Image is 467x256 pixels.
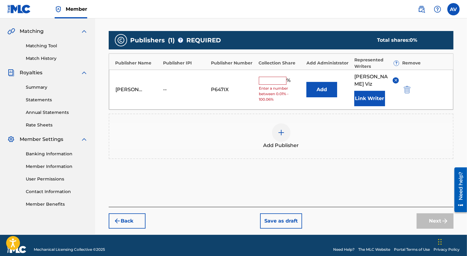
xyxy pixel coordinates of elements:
a: Privacy Policy [434,247,460,252]
div: Remove [402,60,447,66]
div: User Menu [447,3,460,15]
img: Member Settings [7,136,15,143]
div: Total shares: [377,37,441,44]
div: Publisher Number [211,60,256,66]
iframe: Chat Widget [436,227,467,256]
span: Royalties [20,69,42,76]
button: Link Writer [354,91,385,106]
iframe: Resource Center [450,165,467,215]
img: help [434,6,441,13]
img: search [418,6,425,13]
img: publishers [117,37,125,44]
span: Add Publisher [263,142,299,149]
a: Member Benefits [26,201,88,208]
span: REQUIRED [186,36,221,45]
a: Banking Information [26,151,88,157]
div: Publisher IPI [163,60,208,66]
a: Need Help? [333,247,355,252]
span: Enter a number between 0.01% - 100.06% [259,86,304,102]
span: Publishers [130,36,165,45]
span: [PERSON_NAME] Viz [354,73,388,88]
a: Contact Information [26,188,88,195]
span: % [286,77,292,85]
a: Matching Tool [26,43,88,49]
span: Member [66,6,87,13]
span: 0 % [410,37,417,43]
div: Add Administrator [306,60,351,66]
button: Back [109,213,146,229]
img: 12a2ab48e56ec057fbd8.svg [404,86,411,93]
img: expand [80,28,88,35]
img: Matching [7,28,15,35]
img: Royalties [7,69,15,76]
div: Help [431,3,444,15]
a: Summary [26,84,88,91]
span: ( 1 ) [168,36,175,45]
img: logo [7,246,26,253]
span: Mechanical Licensing Collective © 2025 [34,247,105,252]
a: Statements [26,97,88,103]
a: Public Search [415,3,428,15]
img: MLC Logo [7,5,31,14]
div: Publisher Name [115,60,160,66]
img: expand [80,136,88,143]
span: Member Settings [20,136,63,143]
button: Add [306,82,337,97]
a: Member Information [26,163,88,170]
div: Drag [438,233,442,251]
img: remove-from-list-button [394,78,398,83]
span: ? [394,61,399,66]
a: Match History [26,55,88,62]
img: expand [80,69,88,76]
a: Annual Statements [26,109,88,116]
div: Represented Writers [354,57,399,70]
button: Save as draft [260,213,302,229]
a: User Permissions [26,176,88,182]
span: Matching [20,28,44,35]
img: Top Rightsholder [55,6,62,13]
img: add [278,129,285,136]
div: Collection Share [259,60,304,66]
a: The MLC Website [358,247,390,252]
a: Rate Sheets [26,122,88,128]
span: ? [178,38,183,43]
img: 7ee5dd4eb1f8a8e3ef2f.svg [114,217,121,225]
a: Portal Terms of Use [394,247,430,252]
